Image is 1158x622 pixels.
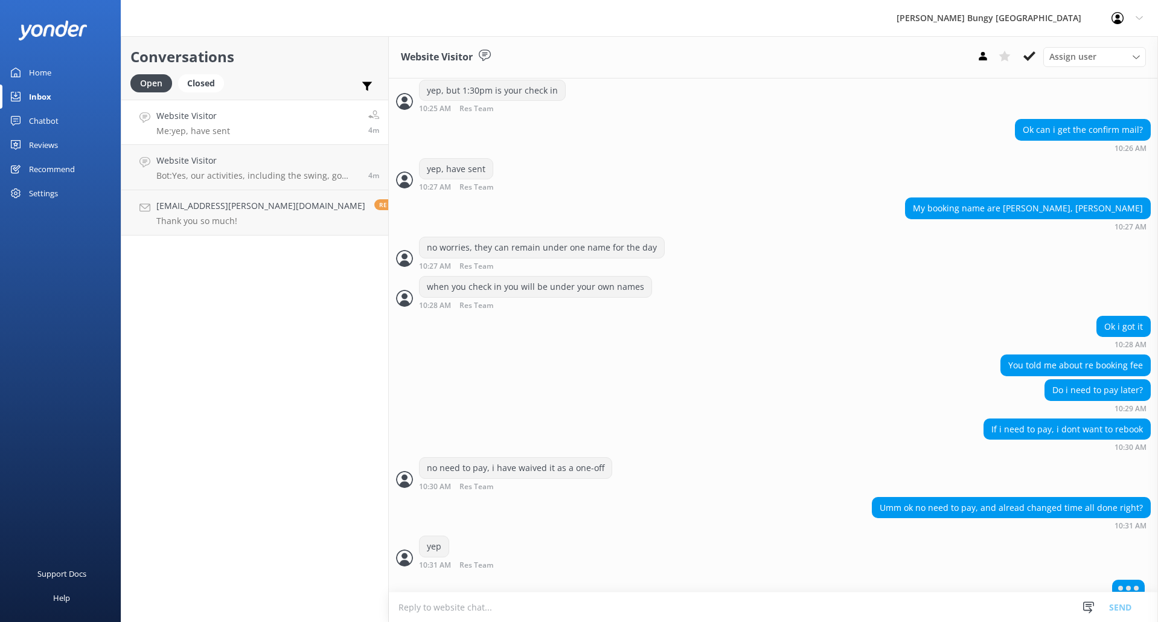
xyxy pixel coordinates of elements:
div: Aug 31 2025 10:29am (UTC +12:00) Pacific/Auckland [1044,404,1151,412]
a: Open [130,76,178,89]
div: Settings [29,181,58,205]
div: Inbox [29,85,51,109]
div: when you check in you will be under your own names [420,277,651,297]
p: Me: yep, have sent [156,126,230,136]
h4: [EMAIL_ADDRESS][PERSON_NAME][DOMAIN_NAME] [156,199,365,213]
div: Aug 31 2025 10:31am (UTC +12:00) Pacific/Auckland [419,560,533,569]
strong: 10:26 AM [1115,145,1147,152]
span: Res Team [459,184,493,191]
div: Aug 31 2025 10:28am (UTC +12:00) Pacific/Auckland [419,301,652,310]
strong: 10:27 AM [419,184,451,191]
div: Aug 31 2025 10:30am (UTC +12:00) Pacific/Auckland [419,482,612,491]
span: Aug 31 2025 10:26am (UTC +12:00) Pacific/Auckland [368,170,379,181]
div: no need to pay, i have waived it as a one-off [420,458,612,478]
div: Open [130,74,172,92]
strong: 10:30 AM [1115,444,1147,451]
div: You told me about re booking fee [1001,355,1150,376]
div: Umm ok no need to pay, and alread changed time all done right? [872,498,1150,518]
div: Ok can i get the confirm mail? [1016,120,1150,140]
p: Thank you so much! [156,216,365,226]
div: If i need to pay, i dont want to rebook [984,419,1150,440]
a: [EMAIL_ADDRESS][PERSON_NAME][DOMAIN_NAME]Thank you so much!Reply [121,190,388,236]
div: Aug 31 2025 10:27am (UTC +12:00) Pacific/Auckland [419,182,533,191]
strong: 10:27 AM [1115,223,1147,231]
div: Aug 31 2025 10:27am (UTC +12:00) Pacific/Auckland [419,261,665,271]
div: Aug 31 2025 10:28am (UTC +12:00) Pacific/Auckland [1096,340,1151,348]
strong: 10:30 AM [419,483,451,491]
h4: Website Visitor [156,154,359,167]
div: Aug 31 2025 10:25am (UTC +12:00) Pacific/Auckland [419,104,566,113]
div: Reviews [29,133,58,157]
div: yep [420,536,449,557]
div: Aug 31 2025 10:27am (UTC +12:00) Pacific/Auckland [905,222,1151,231]
h2: Conversations [130,45,379,68]
div: Aug 31 2025 10:31am (UTC +12:00) Pacific/Auckland [872,521,1151,530]
strong: 10:28 AM [1115,341,1147,348]
div: Recommend [29,157,75,181]
h4: Website Visitor [156,109,230,123]
p: Bot: Yes, our activities, including the swing, go ahead in most weather conditions, including rai... [156,170,359,181]
h3: Website Visitor [401,50,473,65]
a: Website VisitorMe:yep, have sent4m [121,100,388,145]
span: Reply [374,199,412,210]
div: Chatbot [29,109,59,133]
a: Closed [178,76,230,89]
strong: 10:28 AM [419,302,451,310]
div: Aug 31 2025 10:26am (UTC +12:00) Pacific/Auckland [1015,144,1151,152]
div: yep, but 1:30pm is your check in [420,80,565,101]
strong: 10:29 AM [1115,405,1147,412]
a: Website VisitorBot:Yes, our activities, including the swing, go ahead in most weather conditions,... [121,145,388,190]
div: Ok i got it [1097,316,1150,337]
div: Closed [178,74,224,92]
strong: 10:27 AM [419,263,451,271]
strong: 10:25 AM [419,105,451,113]
strong: 10:31 AM [419,562,451,569]
div: Help [53,586,70,610]
span: Res Team [459,483,493,491]
div: Do i need to pay later? [1045,380,1150,400]
span: Res Team [459,562,493,569]
strong: 10:31 AM [1115,522,1147,530]
div: Assign User [1043,47,1146,66]
div: Support Docs [37,562,86,586]
span: Res Team [459,105,493,113]
span: Assign user [1049,50,1096,63]
div: no worries, they can remain under one name for the day [420,237,664,258]
span: Res Team [459,302,493,310]
div: Home [29,60,51,85]
img: yonder-white-logo.png [18,21,88,40]
div: My booking name are [PERSON_NAME], [PERSON_NAME] [906,198,1150,219]
div: yep, have sent [420,159,493,179]
span: Res Team [459,263,493,271]
span: Aug 31 2025 10:27am (UTC +12:00) Pacific/Auckland [368,125,379,135]
div: Aug 31 2025 10:30am (UTC +12:00) Pacific/Auckland [984,443,1151,451]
